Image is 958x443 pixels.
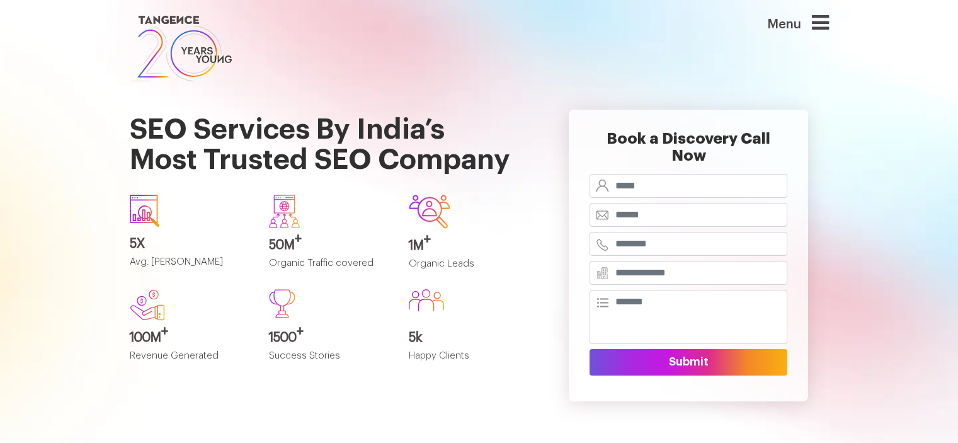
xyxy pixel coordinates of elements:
p: Happy Clients [409,351,530,372]
h3: 100M [130,331,251,345]
p: Revenue Generated [130,351,251,372]
p: Organic Traffic covered [269,258,390,279]
h3: 1M [409,239,530,253]
img: Path%20473.svg [269,289,295,318]
p: Organic Leads [409,259,530,280]
h3: 1500 [269,331,390,345]
h1: SEO Services By India’s Most Trusted SEO Company [130,84,530,185]
p: Success Stories [269,351,390,372]
img: icon1.svg [130,195,160,227]
h3: 50M [269,238,390,252]
img: Group-640.svg [269,195,300,227]
sup: + [161,325,168,338]
p: Avg. [PERSON_NAME] [130,257,251,278]
sup: + [424,233,431,246]
sup: + [297,325,304,338]
img: Group-642.svg [409,195,450,228]
h2: Book a Discovery Call Now [590,130,787,174]
sup: + [295,233,302,245]
img: Group%20586.svg [409,289,444,311]
img: logo SVG [130,13,233,84]
h3: 5X [130,237,251,251]
button: Submit [590,349,787,376]
img: new.svg [130,289,165,321]
h3: 5k [409,331,530,345]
